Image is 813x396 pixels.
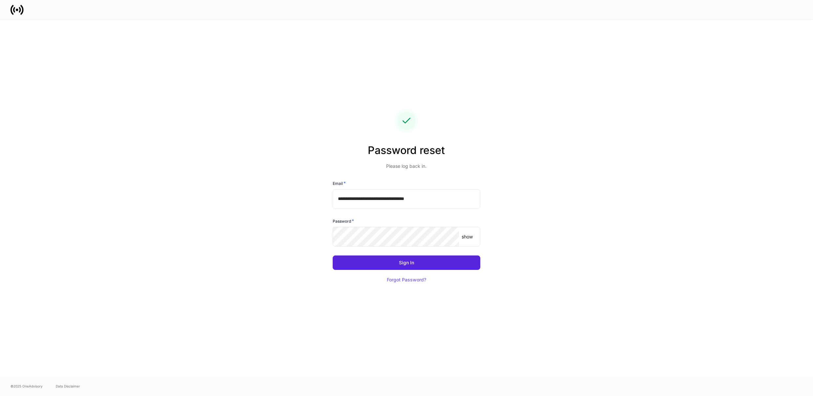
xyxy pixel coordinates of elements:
span: © 2025 OneAdvisory [10,384,43,389]
p: Please log back in. [333,163,480,169]
h6: Email [333,180,346,187]
h2: Password reset [333,143,480,163]
button: Forgot Password? [379,273,434,287]
h6: Password [333,218,354,224]
p: show [462,233,473,240]
button: Sign In [333,255,480,270]
div: Forgot Password? [387,277,426,282]
div: Sign In [399,260,414,265]
a: Data Disclaimer [56,384,80,389]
